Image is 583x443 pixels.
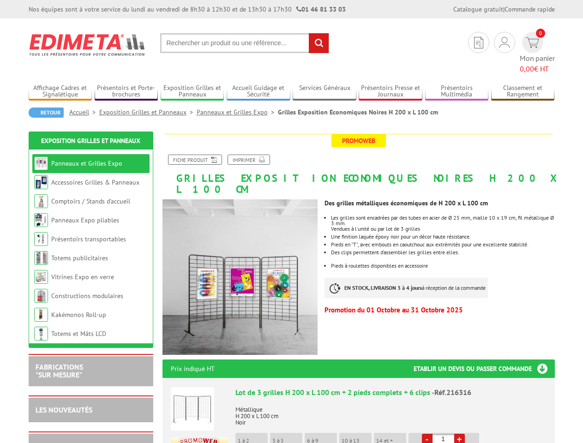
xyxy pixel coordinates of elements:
img: Vitrines Expo en verre [34,270,48,284]
a: Services Généraux [293,84,356,99]
a: Exposition Grilles et Panneaux [161,84,224,99]
p: Les grilles sont encadrées par des tubes en acier de Ø 25 mm, maille 10 x 19 cm, fil métallique Ø... [331,215,554,226]
a: Exposition Grilles et Panneaux [99,108,197,116]
a: Exposition Grilles et Panneaux [41,137,140,145]
li: Pieds en "T", avec embouts en caoutchouc aux extrémités pour une excellente stabilité. [331,242,554,247]
a: Présentoirs Presse et Journaux [359,84,422,99]
input: Rechercher un produit ou une référence... [160,33,329,53]
a: Accueil [69,108,99,116]
a: Panneaux et Grilles Expo [51,159,122,168]
span: 0 [536,29,545,38]
div: Lot de 3 grilles H 200 x L 100 cm + 2 pieds complets + 6 clips - [235,387,547,398]
p: à réception de la commande [325,278,488,298]
img: Kakémonos Roll-up [34,308,48,322]
img: devis rapide [499,37,510,48]
img: Constructions modulaires [34,289,48,303]
a: Totems et Mâts LCD [51,329,106,338]
a: LES NOUVEAUTÉS [36,405,92,414]
p: Métallique H 200 x L 100 cm Noir [235,400,547,426]
a: Catalogue gratuit [453,5,503,13]
img: Accessoires Grilles & Panneaux [34,175,48,189]
div: Nos équipes sont à votre service du lundi au vendredi de 8h30 à 12h30 et de 13h30 à 17h30 [29,5,346,14]
a: Totems publicitaires [51,254,108,262]
a: Présentoirs transportables [51,235,126,243]
a: Fiche produit [168,155,222,165]
a: Panneaux Expo pliables [51,216,119,224]
a: Imprimer [228,155,270,165]
p: Promotion du 01 Octobre au 31 Octobre 2025 [325,307,554,313]
img: Comptoirs / Stands d'accueil [34,194,48,208]
input: rechercher [309,33,329,53]
a: Retour [29,108,64,118]
h3: Etablir un devis ou passer commande [414,359,555,378]
span: Promoweb [331,134,386,147]
a: Présentoirs et Porte-brochures [95,84,158,99]
span: 0,00 [520,64,534,73]
img: Edimeta [29,28,146,62]
a: Constructions modulaires [51,292,123,300]
img: Totems publicitaires [34,251,48,265]
a: Comptoirs / Stands d'accueil [51,197,130,205]
a: Affichage Cadres et Signalétique [29,84,92,99]
span: Réf.216316 [434,388,471,397]
a: Présentoirs Multimédia [425,84,489,99]
a: Panneaux et Grilles Expo [197,108,278,116]
p: Des clips permettent d’assembler les grilles entre elles. [331,250,554,255]
a: Kakémonos Roll-up [51,311,106,319]
li: Grilles Exposition Economiques Noires H 200 x L 100 cm [278,108,438,117]
img: Présentoirs transportables [34,232,48,246]
img: Panneaux Expo pliables [34,213,48,227]
a: Accessoires Grilles & Panneaux [51,178,139,186]
a: Classement et Rangement [491,84,555,99]
strong: 01 46 81 33 03 [296,5,346,13]
div: | [453,5,555,14]
img: Panneaux et Grilles Expo [34,156,48,170]
span: Mon panier [520,53,555,74]
a: FABRICATIONS"Sur Mesure" [36,362,83,380]
li: Une finition laquée époxy noir pour un décor haute résistance. [331,234,554,239]
a: devis rapide 0 Mon panier 0,00€ HT [520,32,555,74]
strong: EN STOCK, LIVRAISON 3 à 4 jours [344,284,422,291]
li: Pieds à roulettes disponibles en accessoire [331,263,554,269]
p: Vendues à l'unité ou par lot de 3 grilles [331,226,554,232]
a: Accueil Guidage et Sécurité [227,84,290,99]
img: Lot de 3 grilles H 200 x L 100 cm + 2 pieds complets + 6 clips [171,387,214,431]
img: grilles_exposition_economiques_216316_216306_216016_216116.jpg [162,199,318,355]
img: devis rapide [474,37,483,48]
strong: Des grilles métalliques économiques de H 200 x L 100 cm [325,199,488,207]
p: Prix indiqué HT [171,359,215,378]
span: € HT [520,64,555,74]
a: Vitrines Expo en verre [51,273,114,281]
img: devis rapide [526,37,539,48]
img: Totems et Mâts LCD [34,327,48,341]
a: Commande rapide [505,5,555,13]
